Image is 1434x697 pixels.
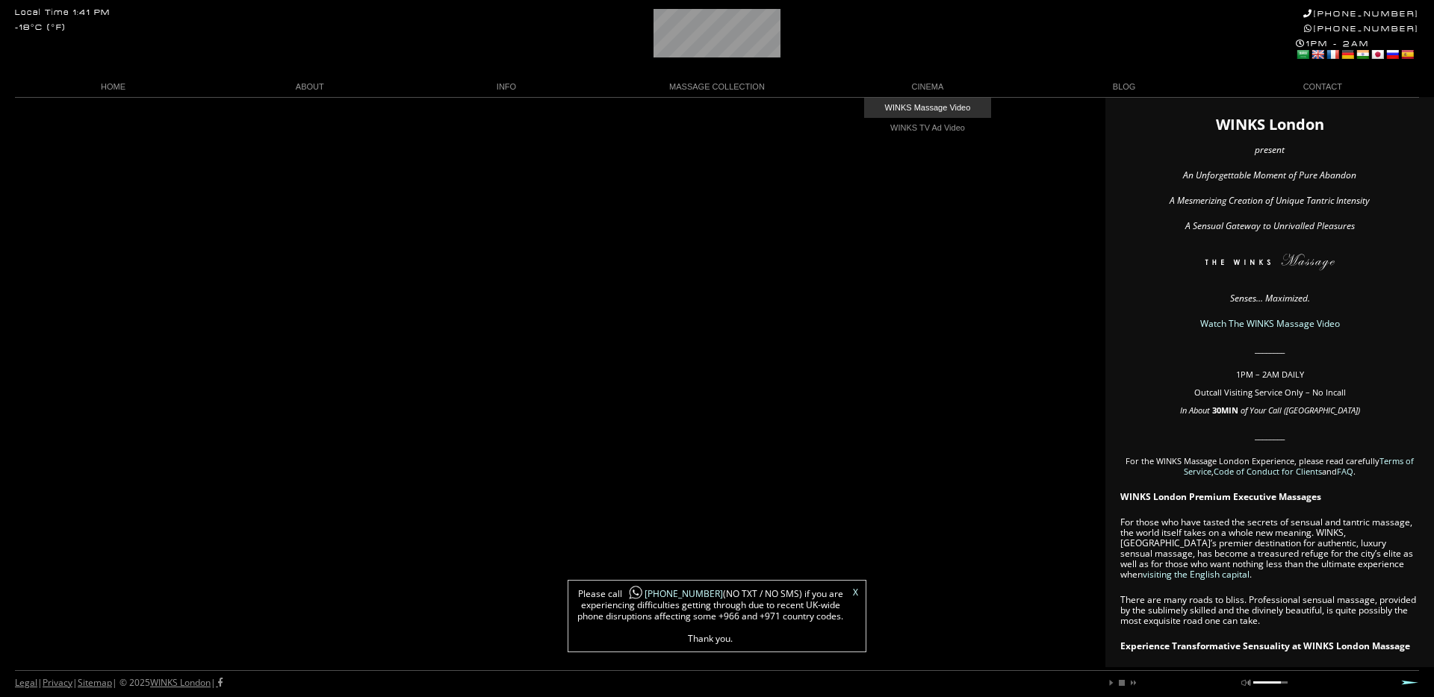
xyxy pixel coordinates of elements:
[1230,292,1310,304] em: Senses… Maximized.
[1221,404,1238,416] strong: MIN
[1241,678,1250,687] a: mute
[622,587,723,600] a: [PHONE_NUMBER]
[829,77,1025,97] a: CINEMA
[1194,387,1346,398] span: Outcall Visiting Service Only – No Incall
[1401,680,1419,685] a: Next
[1385,49,1399,60] a: Russian
[1160,254,1379,276] img: The WINKS London Massage
[1296,49,1309,60] a: Arabic
[1356,49,1369,60] a: Hindi
[15,676,37,689] a: Legal
[1107,678,1116,687] a: play
[1120,119,1419,130] h1: WINKS London
[1180,404,1210,416] em: In About
[1400,49,1414,60] a: Spanish
[1341,49,1354,60] a: German
[150,676,211,689] a: WINKS London
[1255,143,1285,156] em: present
[1117,678,1126,687] a: stop
[408,77,604,97] a: INFO
[1223,77,1419,97] a: CONTACT
[78,676,112,689] a: Sitemap
[1120,344,1419,354] p: ________
[1326,49,1339,60] a: French
[1120,640,1410,652] strong: Experience Transformative Sensuality at WINKS London Massage
[1120,517,1419,580] p: For those who have tasted the secrets of sensual and tantric massage, the world itself takes on a...
[1337,466,1353,477] a: FAQ
[1304,24,1419,34] a: [PHONE_NUMBER]
[1200,317,1340,330] a: Watch The WINKS Massage Video
[1185,219,1355,232] em: A Sensual Gateway to Unrivalled Pleasures
[211,77,408,97] a: ABOUT
[1120,490,1321,503] strong: WINKS London Premium Executive Massages
[1143,568,1250,581] a: visiting the English capital
[1126,455,1414,477] span: For the WINKS Massage London Experience, please read carefully , and .
[853,588,858,597] a: X
[1212,404,1221,416] span: 30
[1214,466,1322,477] a: Code of Conduct for Clients
[1026,77,1223,97] a: BLOG
[15,671,223,695] div: | | | © 2025 |
[1120,431,1419,441] p: ________
[628,585,643,601] img: whatsapp-icon1.png
[605,77,830,97] a: MASSAGE COLLECTION
[1296,39,1419,63] div: 1PM - 2AM
[1371,49,1384,60] a: Japanese
[15,24,66,32] div: -18°C (°F)
[1236,369,1304,380] span: 1PM – 2AM DAILY
[1303,9,1419,19] a: [PHONE_NUMBER]
[1311,49,1324,60] a: English
[1184,455,1414,477] a: Terms of Service
[43,676,72,689] a: Privacy
[15,9,111,17] div: Local Time 1:41 PM
[1170,194,1370,207] em: A Mesmerizing Creation of Unique Tantric Intensity
[864,118,991,138] a: WINKS TV Ad Video
[1241,404,1360,416] em: of Your Call ([GEOGRAPHIC_DATA])
[1183,169,1356,181] em: An Unforgettable Moment of Pure Abandon
[1128,678,1137,687] a: next
[864,98,991,118] a: WINKS Massage Video
[15,77,211,97] a: HOME
[576,588,845,644] span: Please call (NO TXT / NO SMS) if you are experiencing difficulties getting through due to recent ...
[1120,595,1419,626] p: There are many roads to bliss. Professional sensual massage, provided by the sublimely skilled an...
